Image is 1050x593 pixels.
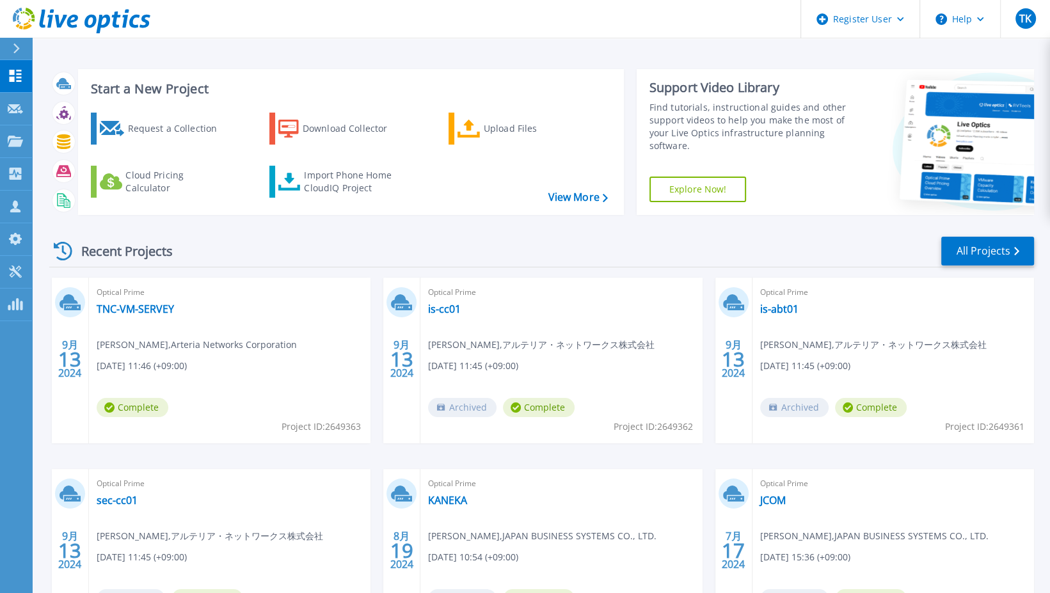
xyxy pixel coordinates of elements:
[503,398,575,417] span: Complete
[760,359,850,373] span: [DATE] 11:45 (+09:00)
[721,527,745,574] div: 7月 2024
[428,477,694,491] span: Optical Prime
[125,169,228,194] div: Cloud Pricing Calculator
[484,116,586,141] div: Upload Files
[428,494,467,507] a: KANEKA
[97,550,187,564] span: [DATE] 11:45 (+09:00)
[1019,13,1031,24] span: TK
[649,101,850,152] div: Find tutorials, instructional guides and other support videos to help you make the most of your L...
[49,235,190,267] div: Recent Projects
[760,477,1026,491] span: Optical Prime
[722,354,745,365] span: 13
[835,398,907,417] span: Complete
[58,527,82,574] div: 9月 2024
[428,550,518,564] span: [DATE] 10:54 (+09:00)
[428,303,461,315] a: is-cc01
[649,79,850,96] div: Support Video Library
[428,359,518,373] span: [DATE] 11:45 (+09:00)
[97,285,363,299] span: Optical Prime
[760,338,987,352] span: [PERSON_NAME] , アルテリア・ネットワークス株式会社
[945,420,1024,434] span: Project ID: 2649361
[282,420,361,434] span: Project ID: 2649363
[760,303,799,315] a: is-abt01
[58,545,81,556] span: 13
[58,336,82,383] div: 9月 2024
[760,550,850,564] span: [DATE] 15:36 (+09:00)
[760,529,989,543] span: [PERSON_NAME] , JAPAN BUSINESS SYSTEMS CO., LTD.
[548,191,607,203] a: View More
[428,529,656,543] span: [PERSON_NAME] , JAPAN BUSINESS SYSTEMS CO., LTD.
[127,116,230,141] div: Request a Collection
[97,529,323,543] span: [PERSON_NAME] , アルテリア・ネットワークス株式会社
[760,494,786,507] a: JCOM
[269,113,412,145] a: Download Collector
[649,177,747,202] a: Explore Now!
[97,303,174,315] a: TNC-VM-SERVEY
[449,113,591,145] a: Upload Files
[304,169,404,194] div: Import Phone Home CloudIQ Project
[390,527,414,574] div: 8月 2024
[97,338,297,352] span: [PERSON_NAME] , Arteria Networks Corporation
[91,82,607,96] h3: Start a New Project
[760,398,829,417] span: Archived
[428,338,655,352] span: [PERSON_NAME] , アルテリア・ネットワークス株式会社
[721,336,745,383] div: 9月 2024
[390,545,413,556] span: 19
[58,354,81,365] span: 13
[91,166,234,198] a: Cloud Pricing Calculator
[97,477,363,491] span: Optical Prime
[91,113,234,145] a: Request a Collection
[97,494,138,507] a: sec-cc01
[614,420,693,434] span: Project ID: 2649362
[722,545,745,556] span: 17
[941,237,1034,265] a: All Projects
[428,398,497,417] span: Archived
[390,336,414,383] div: 9月 2024
[97,359,187,373] span: [DATE] 11:46 (+09:00)
[97,398,168,417] span: Complete
[390,354,413,365] span: 13
[428,285,694,299] span: Optical Prime
[303,116,405,141] div: Download Collector
[760,285,1026,299] span: Optical Prime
